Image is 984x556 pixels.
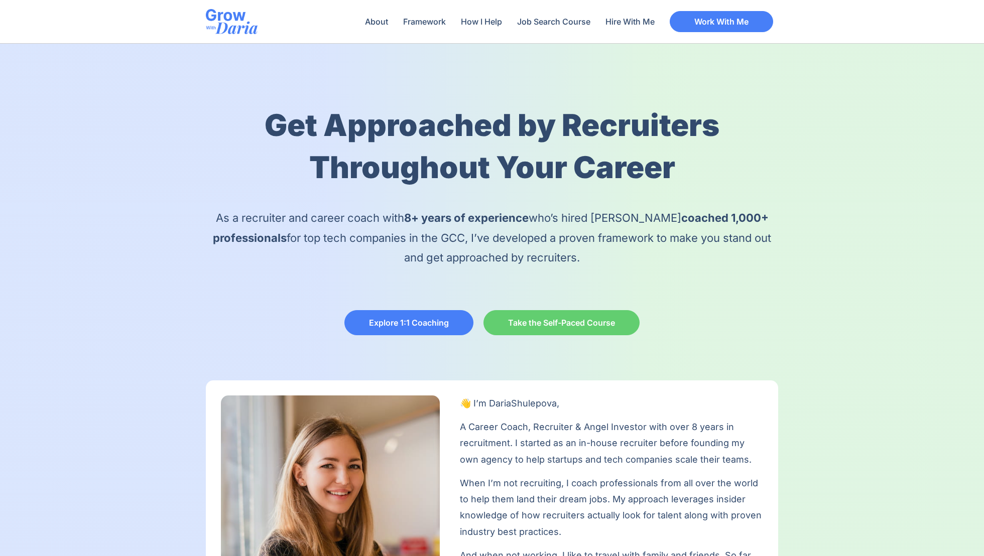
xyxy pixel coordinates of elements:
[369,319,449,327] span: Explore 1:1 Coaching
[512,10,595,33] a: Job Search Course
[670,11,773,32] a: Work With Me
[206,208,778,268] p: As a recruiter and career coach with who’s hired [PERSON_NAME] for top tech companies in the GCC,...
[460,419,763,468] p: A Career Coach, Recruiter & Angel Investor with over 8 years in recruitment. I started as an in-h...
[460,475,763,540] p: When I’m not recruiting, I coach professionals from all over the world to help them land their dr...
[398,10,451,33] a: Framework
[483,310,640,335] a: Take the Self-Paced Course
[460,398,511,408] span: 👋 I’m Daria
[460,395,763,411] p: Shulepova
[694,18,749,26] span: Work With Me
[404,211,529,224] b: 8+ years of experience
[213,211,769,244] b: coached 1,000+ professionals
[206,104,778,188] h1: Get Approached by Recruiters Throughout Your Career
[344,310,473,335] a: Explore 1:1 Coaching
[360,10,660,33] nav: Menu
[557,398,559,408] span: ,
[456,10,507,33] a: How I Help
[508,319,615,327] span: Take the Self-Paced Course
[600,10,660,33] a: Hire With Me
[360,10,393,33] a: About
